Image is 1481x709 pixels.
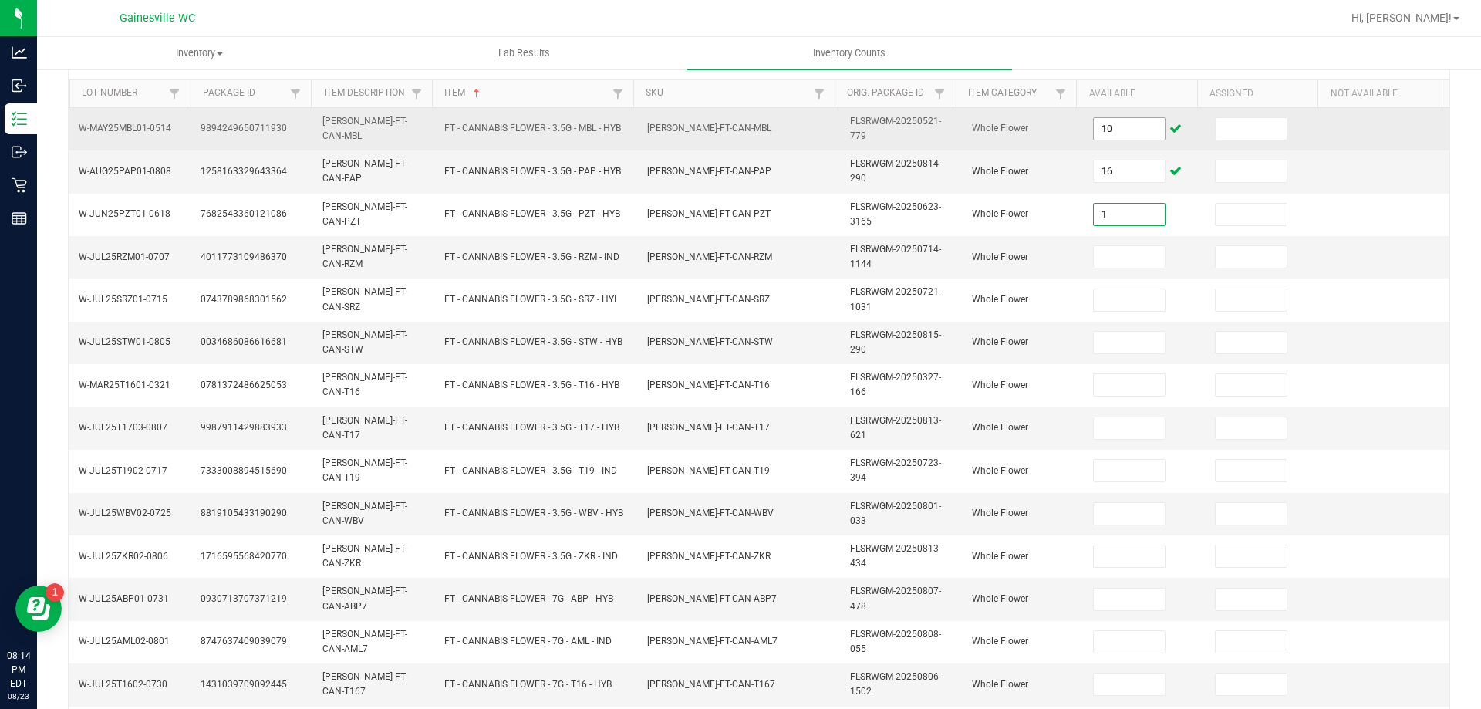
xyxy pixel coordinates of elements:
[37,37,362,69] a: Inventory
[82,87,165,100] a: Lot NumberSortable
[322,244,407,269] span: [PERSON_NAME]-FT-CAN-RZM
[444,380,619,390] span: FT - CANNABIS FLOWER - 3.5G - T16 - HYB
[647,465,770,476] span: [PERSON_NAME]-FT-CAN-T19
[972,166,1028,177] span: Whole Flower
[322,158,407,184] span: [PERSON_NAME]-FT-CAN-PAP
[850,244,941,269] span: FLSRWGM-20250714-1144
[1197,80,1318,108] th: Assigned
[12,144,27,160] inline-svg: Outbound
[647,123,771,133] span: [PERSON_NAME]-FT-CAN-MBL
[444,422,619,433] span: FT - CANNABIS FLOWER - 3.5G - T17 - HYB
[322,329,407,355] span: [PERSON_NAME]-FT-CAN-STW
[322,629,407,654] span: [PERSON_NAME]-FT-CAN-AML7
[444,87,608,100] a: ItemSortable
[850,629,941,654] span: FLSRWGM-20250808-055
[1351,12,1452,24] span: Hi, [PERSON_NAME]!
[972,294,1028,305] span: Whole Flower
[286,84,305,103] a: Filter
[792,46,906,60] span: Inventory Counts
[444,465,617,476] span: FT - CANNABIS FLOWER - 3.5G - T19 - IND
[850,501,941,526] span: FLSRWGM-20250801-033
[120,12,195,25] span: Gainesville WC
[477,46,571,60] span: Lab Results
[972,336,1028,347] span: Whole Flower
[810,84,828,103] a: Filter
[322,501,407,526] span: [PERSON_NAME]-FT-CAN-WBV
[647,166,771,177] span: [PERSON_NAME]-FT-CAN-PAP
[850,586,941,611] span: FLSRWGM-20250807-478
[79,123,171,133] span: W-MAY25MBL01-0514
[647,551,771,562] span: [PERSON_NAME]-FT-CAN-ZKR
[201,508,287,518] span: 8819105433190290
[12,78,27,93] inline-svg: Inbound
[324,87,407,100] a: Item DescriptionSortable
[46,583,64,602] iframe: Resource center unread badge
[972,422,1028,433] span: Whole Flower
[201,166,287,177] span: 1258163329643364
[201,252,287,262] span: 4011773109486370
[444,679,612,690] span: FT - CANNABIS FLOWER - 7G - T16 - HYB
[79,593,169,604] span: W-JUL25ABP01-0731
[850,286,941,312] span: FLSRWGM-20250721-1031
[850,372,941,397] span: FLSRWGM-20250327-166
[444,636,612,647] span: FT - CANNABIS FLOWER - 7G - AML - IND
[1076,80,1197,108] th: Available
[12,111,27,127] inline-svg: Inventory
[850,116,941,141] span: FLSRWGM-20250521-779
[972,380,1028,390] span: Whole Flower
[15,586,62,632] iframe: Resource center
[322,586,407,611] span: [PERSON_NAME]-FT-CAN-ABP7
[79,380,170,390] span: W-MAR25T1601-0321
[850,415,941,441] span: FLSRWGM-20250813-621
[647,336,773,347] span: [PERSON_NAME]-FT-CAN-STW
[972,551,1028,562] span: Whole Flower
[444,208,620,219] span: FT - CANNABIS FLOWER - 3.5G - PZT - HYB
[201,422,287,433] span: 9987911429883933
[850,201,941,227] span: FLSRWGM-20250623-3165
[322,372,407,397] span: [PERSON_NAME]-FT-CAN-T16
[201,294,287,305] span: 0743789868301562
[609,84,627,103] a: Filter
[79,208,170,219] span: W-JUN25PZT01-0618
[79,422,167,433] span: W-JUL25T1703-0807
[165,84,184,103] a: Filter
[647,380,770,390] span: [PERSON_NAME]-FT-CAN-T16
[647,508,774,518] span: [PERSON_NAME]-FT-CAN-WBV
[646,87,809,100] a: SKUSortable
[12,211,27,226] inline-svg: Reports
[850,543,941,569] span: FLSRWGM-20250813-434
[79,636,170,647] span: W-JUL25AML02-0801
[972,508,1028,518] span: Whole Flower
[201,465,287,476] span: 7333008894515690
[972,636,1028,647] span: Whole Flower
[201,336,287,347] span: 0034686086616681
[201,593,287,604] span: 0930713707371219
[362,37,687,69] a: Lab Results
[444,593,613,604] span: FT - CANNABIS FLOWER - 7G - ABP - HYB
[407,84,426,103] a: Filter
[850,671,941,697] span: FLSRWGM-20250806-1502
[201,380,287,390] span: 0781372486625053
[647,593,777,604] span: [PERSON_NAME]-FT-CAN-ABP7
[444,123,621,133] span: FT - CANNABIS FLOWER - 3.5G - MBL - HYB
[972,465,1028,476] span: Whole Flower
[79,252,170,262] span: W-JUL25RZM01-0707
[850,158,941,184] span: FLSRWGM-20250814-290
[444,508,623,518] span: FT - CANNABIS FLOWER - 3.5G - WBV - HYB
[322,457,407,483] span: [PERSON_NAME]-FT-CAN-T19
[850,329,941,355] span: FLSRWGM-20250815-290
[79,679,167,690] span: W-JUL25T1602-0730
[444,336,622,347] span: FT - CANNABIS FLOWER - 3.5G - STW - HYB
[7,690,30,702] p: 08/23
[12,45,27,60] inline-svg: Analytics
[322,671,407,697] span: [PERSON_NAME]-FT-CAN-T167
[38,46,361,60] span: Inventory
[201,551,287,562] span: 1716595568420770
[203,87,286,100] a: Package IdSortable
[79,336,170,347] span: W-JUL25STW01-0805
[79,465,167,476] span: W-JUL25T1902-0717
[79,166,171,177] span: W-AUG25PAP01-0808
[201,679,287,690] span: 1431039709092445
[850,457,941,483] span: FLSRWGM-20250723-394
